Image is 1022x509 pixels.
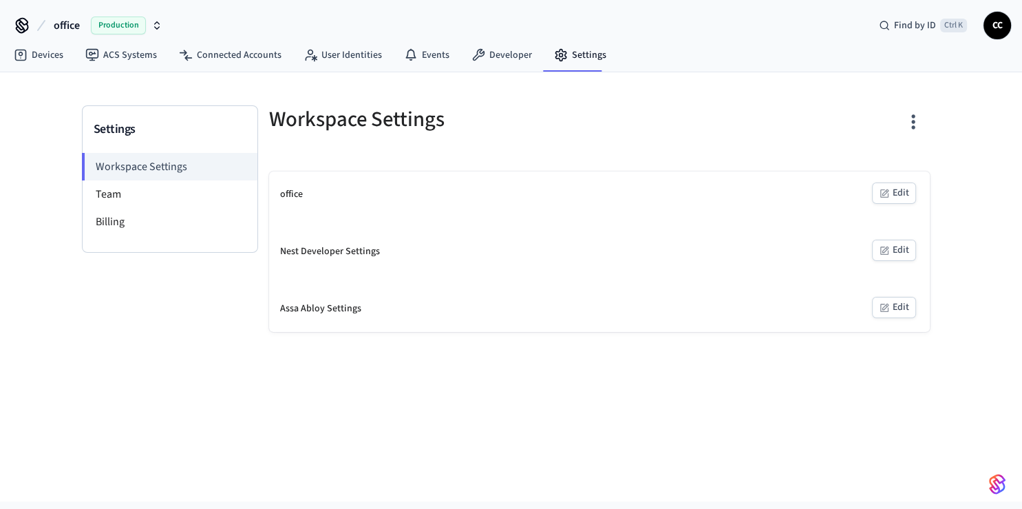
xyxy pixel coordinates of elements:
[543,43,617,67] a: Settings
[280,245,380,259] div: Nest Developer Settings
[872,240,916,261] button: Edit
[868,13,978,38] div: Find by IDCtrl K
[393,43,460,67] a: Events
[872,297,916,318] button: Edit
[3,43,74,67] a: Devices
[91,17,146,34] span: Production
[280,302,361,316] div: Assa Abloy Settings
[74,43,168,67] a: ACS Systems
[872,183,916,204] button: Edit
[280,187,303,202] div: office
[894,19,936,32] span: Find by ID
[83,180,257,208] li: Team
[983,12,1011,39] button: CC
[94,120,246,139] h3: Settings
[83,208,257,236] li: Billing
[985,13,1010,38] span: CC
[168,43,292,67] a: Connected Accounts
[292,43,393,67] a: User Identities
[940,19,967,32] span: Ctrl K
[82,153,257,180] li: Workspace Settings
[989,473,1005,495] img: SeamLogoGradient.69752ec5.svg
[460,43,543,67] a: Developer
[54,17,80,34] span: office
[269,105,591,134] h5: Workspace Settings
